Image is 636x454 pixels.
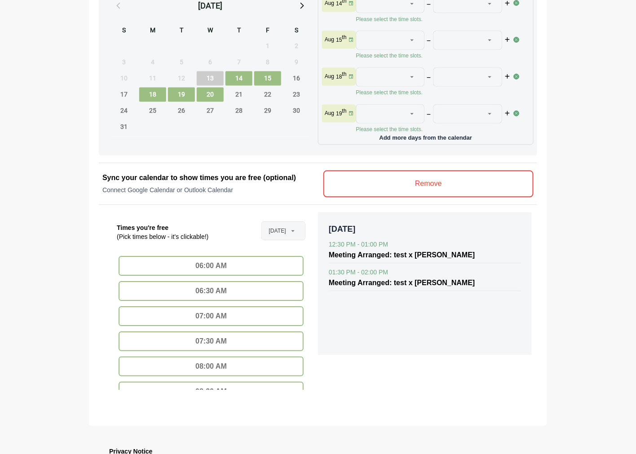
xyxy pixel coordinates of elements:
p: Aug [325,36,334,44]
span: Monday, August 11, 2025 [139,71,166,86]
sup: th [342,108,347,115]
span: Monday, August 25, 2025 [139,104,166,118]
div: 08:30 AM [119,382,304,402]
sup: th [342,35,347,41]
h2: Sync your calendar to show times you are free (optional) [102,173,313,184]
span: Thursday, August 14, 2025 [225,71,252,86]
span: Meeting Arranged: test x [PERSON_NAME] [329,251,475,259]
span: Wednesday, August 20, 2025 [197,88,224,102]
div: 07:00 AM [119,307,304,326]
p: Please select the time slots. [356,89,513,97]
strong: 18 [336,74,342,80]
div: 07:30 AM [119,332,304,352]
span: Wednesday, August 13, 2025 [197,71,224,86]
span: Saturday, August 23, 2025 [283,88,310,102]
p: Please select the time slots. [356,53,513,60]
div: T [168,26,195,37]
p: (Pick times below - it’s clickable!) [117,233,208,242]
span: [DATE] [269,222,286,240]
span: Wednesday, August 6, 2025 [197,55,224,70]
span: Sunday, August 3, 2025 [110,55,137,70]
span: Tuesday, August 5, 2025 [168,55,195,70]
sup: th [342,71,347,78]
div: W [197,26,224,37]
span: Friday, August 29, 2025 [254,104,281,118]
span: Friday, August 1, 2025 [254,39,281,53]
div: T [225,26,252,37]
div: S [110,26,137,37]
span: Saturday, August 30, 2025 [283,104,310,118]
span: Meeting Arranged: test x [PERSON_NAME] [329,279,475,287]
span: Wednesday, August 27, 2025 [197,104,224,118]
span: Monday, August 4, 2025 [139,55,166,70]
p: Please select the time slots. [356,126,513,133]
strong: 19 [336,111,342,117]
span: Friday, August 22, 2025 [254,88,281,102]
div: F [254,26,281,37]
div: 06:00 AM [119,256,304,276]
div: M [139,26,166,37]
span: Friday, August 8, 2025 [254,55,281,70]
p: Times you're free [117,224,208,233]
span: Sunday, August 31, 2025 [110,120,137,134]
span: Tuesday, August 19, 2025 [168,88,195,102]
span: Monday, August 18, 2025 [139,88,166,102]
p: Aug [325,110,334,117]
span: Saturday, August 9, 2025 [283,55,310,70]
div: 08:00 AM [119,357,304,377]
p: Connect Google Calendar or Outlook Calendar [102,186,313,195]
span: Thursday, August 28, 2025 [225,104,252,118]
span: Sunday, August 10, 2025 [110,71,137,86]
span: Tuesday, August 12, 2025 [168,71,195,86]
span: 01:30 PM - 02:00 PM [329,269,388,276]
p: [DATE] [329,223,521,236]
span: Thursday, August 21, 2025 [225,88,252,102]
p: Add more days from the calendar [322,132,530,141]
v-button: Remove [323,171,534,198]
span: Saturday, August 16, 2025 [283,71,310,86]
strong: 15 [336,37,342,44]
p: Please select the time slots. [356,16,513,23]
div: S [283,26,310,37]
span: Sunday, August 17, 2025 [110,88,137,102]
p: Aug [325,73,334,80]
div: 06:30 AM [119,282,304,301]
span: Friday, August 15, 2025 [254,71,281,86]
span: Tuesday, August 26, 2025 [168,104,195,118]
strong: 14 [336,0,342,7]
span: Sunday, August 24, 2025 [110,104,137,118]
span: 12:30 PM - 01:00 PM [329,241,388,248]
span: Thursday, August 7, 2025 [225,55,252,70]
span: Saturday, August 2, 2025 [283,39,310,53]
